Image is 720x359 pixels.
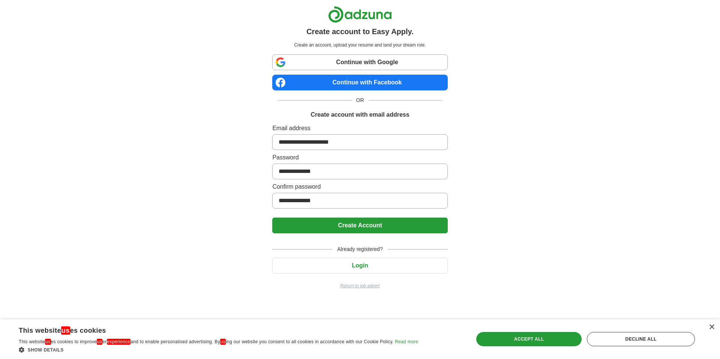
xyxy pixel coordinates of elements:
[328,6,392,23] img: Adzuna logo
[274,42,446,48] p: Create an account, upload your resume and land your dream role.
[272,54,447,70] a: Continue with Google
[272,182,447,191] label: Confirm password
[272,75,447,90] a: Continue with Facebook
[306,26,414,37] h1: Create account to Easy Apply.
[107,339,131,345] em: experience
[272,124,447,133] label: Email address
[476,332,582,346] div: Accept all
[272,282,447,289] a: Return to job advert
[45,339,51,345] em: us
[272,153,447,162] label: Password
[19,324,399,335] div: This website es cookies
[272,258,447,273] button: Login
[61,326,70,335] em: us
[19,346,418,353] div: Show details
[310,110,409,119] h1: Create account with email address
[352,96,369,104] span: OR
[587,332,695,346] div: Decline all
[709,324,714,330] div: Close
[97,339,102,345] em: us
[19,339,394,345] span: This website es cookies to improve er and to enable personalised advertising. By ing our website ...
[395,339,418,344] a: Read more, opens a new window
[220,339,226,345] em: us
[28,347,64,353] span: Show details
[333,245,387,253] span: Already registered?
[272,218,447,233] button: Create Account
[272,262,447,269] a: Login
